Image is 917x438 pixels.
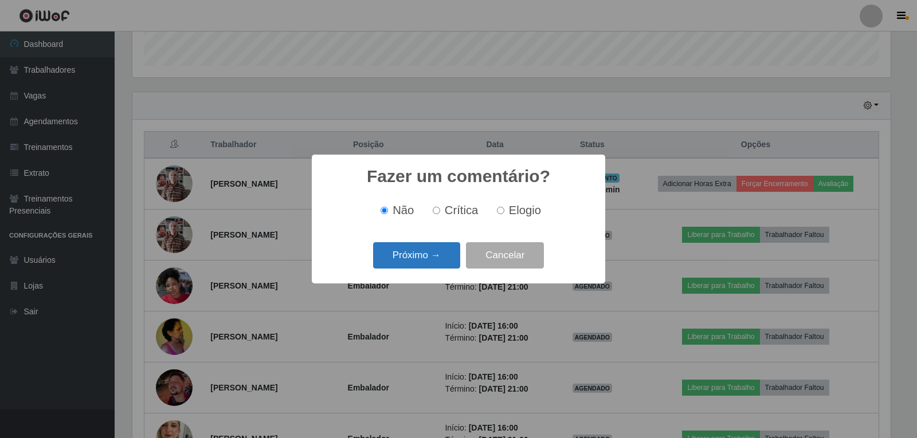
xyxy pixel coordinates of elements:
[381,207,388,214] input: Não
[466,242,544,269] button: Cancelar
[367,166,550,187] h2: Fazer um comentário?
[445,204,479,216] span: Crítica
[497,207,504,214] input: Elogio
[373,242,460,269] button: Próximo →
[433,207,440,214] input: Crítica
[393,204,414,216] span: Não
[509,204,541,216] span: Elogio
